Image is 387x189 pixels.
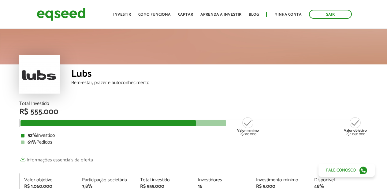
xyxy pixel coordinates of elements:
[318,164,375,177] a: Fale conosco
[19,154,93,163] a: Informações essenciais da oferta
[28,131,37,140] strong: 52%
[21,133,367,138] div: Investido
[314,178,363,183] div: Disponível
[256,184,305,189] div: R$ 5.000
[71,80,368,85] div: Bem-estar, prazer e autoconhecimento
[274,13,302,17] a: Minha conta
[24,178,73,183] div: Valor objetivo
[249,13,259,17] a: Blog
[237,128,259,133] strong: Valor mínimo
[198,184,247,189] div: 16
[178,13,193,17] a: Captar
[344,128,367,133] strong: Valor objetivo
[309,10,352,19] a: Sair
[24,184,73,189] div: R$ 1.060.000
[71,69,368,80] div: Lubs
[113,13,131,17] a: Investir
[19,108,368,116] div: R$ 555.000
[200,13,241,17] a: Aprenda a investir
[344,117,367,136] div: R$ 1.060.000
[140,184,189,189] div: R$ 555.000
[138,13,171,17] a: Como funciona
[198,178,247,183] div: Investidores
[256,178,305,183] div: Investimento mínimo
[236,117,259,136] div: R$ 710.000
[21,140,367,145] div: Pedidos
[28,138,36,146] strong: 61%
[37,6,86,22] img: EqSeed
[314,184,363,189] div: 48%
[82,178,131,183] div: Participação societária
[19,101,368,106] div: Total Investido
[140,178,189,183] div: Total investido
[82,184,131,189] div: 7,8%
